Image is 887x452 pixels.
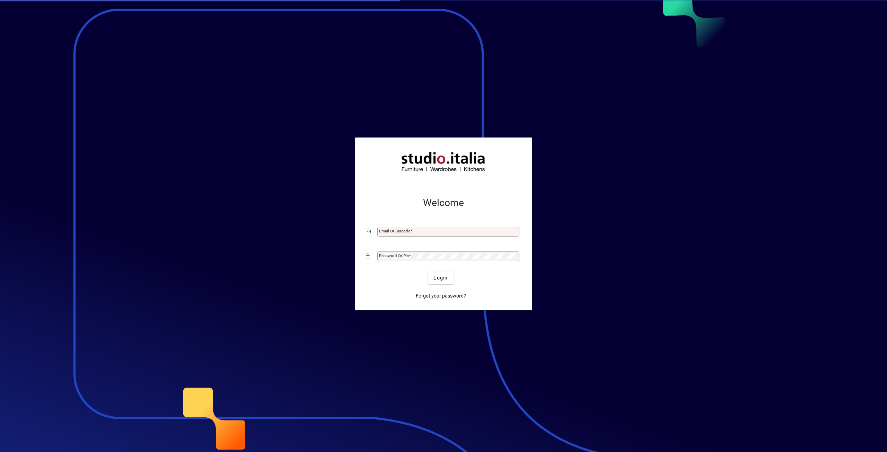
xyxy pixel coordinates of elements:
mat-label: Email or Barcode [379,229,410,233]
a: Forgot your password? [413,290,469,302]
button: Login [428,272,453,284]
span: Forgot your password? [416,292,466,300]
span: Login [433,274,448,282]
h2: Welcome [366,197,521,209]
mat-label: Password or Pin [379,253,409,258]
